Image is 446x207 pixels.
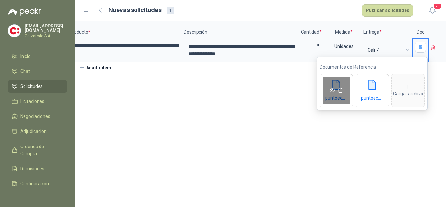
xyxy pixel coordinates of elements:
a: Remisiones [8,163,67,175]
a: Solicitudes [8,80,67,93]
p: [EMAIL_ADDRESS][DOMAIN_NAME] [25,24,67,33]
span: delete [338,88,343,93]
p: Descripción [184,21,298,38]
h2: Nuevas solicitudes [108,6,162,15]
a: Órdenes de Compra [8,140,67,160]
p: Producto [70,21,184,38]
a: Negociaciones [8,110,67,123]
p: Documentos de Referencia [320,63,425,71]
span: Licitaciones [20,98,44,105]
div: Unidades [325,39,363,54]
span: Configuración [20,180,49,187]
span: Remisiones [20,165,44,172]
img: Company Logo [8,25,21,37]
button: delete [336,87,344,94]
a: Inicio [8,50,67,62]
span: Solicitudes [20,83,43,90]
button: Añadir ítem [75,62,115,73]
span: Negociaciones [20,113,50,120]
a: Configuración [8,178,67,190]
p: Calzatodo S.A. [25,34,67,38]
p: Cantidad [298,21,324,38]
button: Publicar solicitudes [362,4,413,17]
a: Licitaciones [8,95,67,108]
p: Entrega [363,21,412,38]
span: Cali 7 [368,45,408,55]
span: 20 [433,3,442,9]
a: eye [328,88,336,93]
span: Órdenes de Compra [20,143,61,157]
p: Doc [412,21,429,38]
span: Chat [20,68,30,75]
img: Logo peakr [8,8,41,16]
span: Inicio [20,53,31,60]
a: Adjudicación [8,125,67,138]
button: 20 [426,5,438,16]
span: eye [330,88,335,93]
div: 1 [167,7,174,14]
span: Adjudicación [20,128,47,135]
a: Chat [8,65,67,78]
div: Cargar archivo [393,84,423,97]
p: Medida [324,21,363,38]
